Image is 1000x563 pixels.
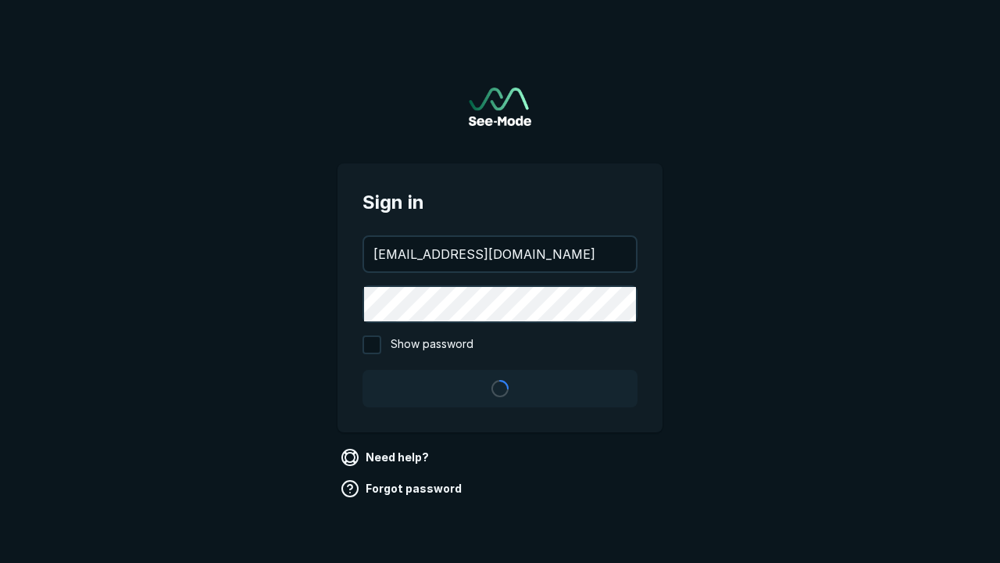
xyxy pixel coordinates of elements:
a: Go to sign in [469,88,531,126]
input: your@email.com [364,237,636,271]
a: Need help? [337,445,435,470]
img: See-Mode Logo [469,88,531,126]
span: Show password [391,335,473,354]
a: Forgot password [337,476,468,501]
span: Sign in [362,188,637,217]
